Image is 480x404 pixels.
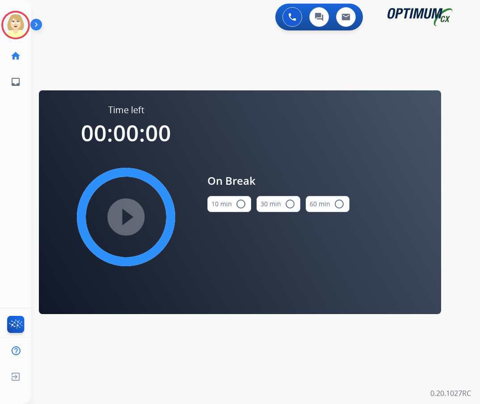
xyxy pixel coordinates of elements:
span: Time left [108,104,144,116]
mat-icon: radio_button_unchecked [334,199,345,209]
mat-icon: radio_button_unchecked [285,199,295,209]
span: On Break [207,173,349,189]
mat-icon: radio_button_unchecked [236,199,246,209]
span: 00:00:00 [81,118,171,148]
button: 10 min [207,196,251,212]
p: 0.20.1027RC [430,388,471,399]
mat-icon: inbox [10,77,21,87]
button: 30 min [257,196,300,212]
mat-icon: home [10,51,21,61]
button: 60 min [306,196,349,212]
img: avatar [3,13,28,38]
